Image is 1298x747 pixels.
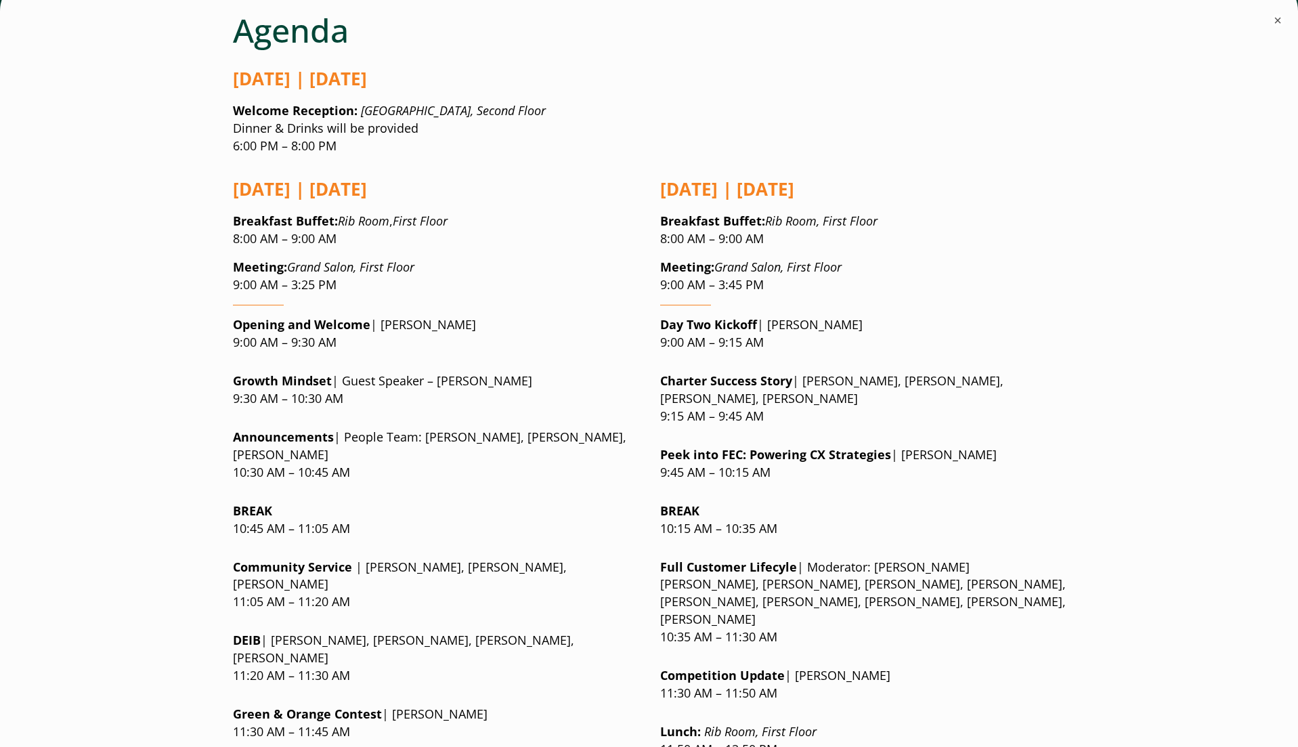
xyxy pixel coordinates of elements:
strong: Charter Success Story [660,372,792,389]
strong: Meeting: [660,259,714,275]
strong: Growth Mindset [233,372,332,389]
strong: Green & Orange Contest [233,706,382,722]
strong: BREAK [233,503,272,519]
p: 8:00 AM – 9:00 AM [660,213,1066,248]
em: Grand Salon, First Floor [714,259,842,275]
strong: [DATE] | [DATE] [233,66,367,91]
strong: Welcome Reception: [233,102,358,119]
p: Dinner & Drinks will be provided 6:00 PM – 8:00 PM [233,102,1066,155]
p: | [PERSON_NAME], [PERSON_NAME], [PERSON_NAME] 11:05 AM – 11:20 AM [233,559,639,612]
strong: Full Customer Lifecyle [660,559,797,575]
em: Rib Room, First Floor [704,723,817,740]
strong: Community Service [233,559,352,575]
p: | [PERSON_NAME] 9:00 AM – 9:15 AM [660,316,1066,351]
p: | [PERSON_NAME] 11:30 AM – 11:50 AM [660,667,1066,702]
strong: Breakfast Buffet [660,213,762,229]
em: Rib Room [338,213,389,229]
p: 9:00 AM – 3:25 PM [233,259,639,294]
em: Rib Room, First Floor [765,213,878,229]
p: 10:45 AM – 11:05 AM [233,503,639,538]
strong: Lunch [660,723,697,740]
p: , 8:00 AM – 9:00 AM [233,213,639,248]
p: 9:00 AM – 3:45 PM [660,259,1066,294]
p: | [PERSON_NAME] 9:45 AM – 10:15 AM [660,446,1066,482]
p: | [PERSON_NAME], [PERSON_NAME], [PERSON_NAME], [PERSON_NAME] 11:20 AM – 11:30 AM [233,632,639,685]
p: | Moderator: [PERSON_NAME] [PERSON_NAME], [PERSON_NAME], [PERSON_NAME], [PERSON_NAME], [PERSON_NA... [660,559,1066,647]
strong: BREAK [660,503,699,519]
strong: Announcements [233,429,334,445]
em: [GEOGRAPHIC_DATA], Second Floor [361,102,546,119]
strong: : [233,213,338,229]
p: 10:15 AM – 10:35 AM [660,503,1066,538]
p: | [PERSON_NAME], [PERSON_NAME], [PERSON_NAME], [PERSON_NAME] 9:15 AM – 9:45 AM [660,372,1066,425]
strong: : [660,213,765,229]
strong: : [660,723,701,740]
strong: Opening and Welcome [233,316,370,333]
strong: [DATE] | [DATE] [233,177,367,201]
h2: Agenda [233,11,1066,50]
p: | People Team: [PERSON_NAME], [PERSON_NAME], [PERSON_NAME] 10:30 AM – 10:45 AM [233,429,639,482]
strong: Breakfast Buffet [233,213,334,229]
strong: DEIB [233,632,261,648]
p: | Guest Speaker – [PERSON_NAME] 9:30 AM – 10:30 AM [233,372,639,408]
em: First Floor [393,213,448,229]
em: Grand Salon, First Floor [287,259,414,275]
p: | [PERSON_NAME] 9:00 AM – 9:30 AM [233,316,639,351]
p: | [PERSON_NAME] 11:30 AM – 11:45 AM [233,706,639,741]
strong: Meeting: [233,259,287,275]
strong: Day Two Kickoff [660,316,757,333]
strong: Competition Update [660,667,785,683]
strong: [DATE] | [DATE] [660,177,794,201]
strong: Peek into FEC: Powering CX Strategies [660,446,891,463]
button: × [1271,14,1284,27]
